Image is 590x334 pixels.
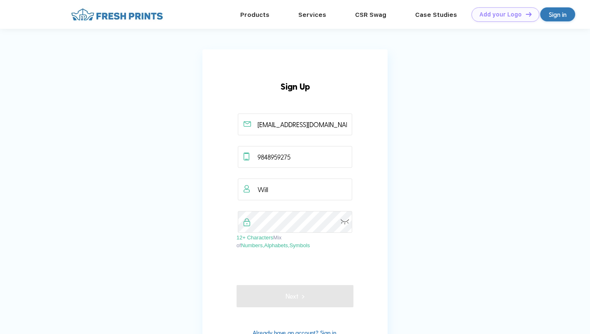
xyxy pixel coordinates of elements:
[289,242,310,248] span: Symbols
[238,146,353,168] input: Phone number
[237,234,273,241] span: 12+ Characters
[244,121,251,127] img: email_active.svg
[238,114,353,135] input: Email
[479,11,522,18] div: Add your Logo
[244,218,250,226] img: pwd_active.svg
[241,242,264,248] span: Numbers,
[281,72,310,93] label: Sign Up
[540,7,575,21] a: Sign in
[238,179,353,200] input: Full name
[237,285,353,307] button: Next
[526,12,532,16] img: DT
[549,10,567,19] div: Sign in
[341,219,349,225] img: password-icon.svg
[286,291,304,301] span: Next
[240,11,269,19] a: Products
[244,153,249,160] img: mobile_active.svg
[244,185,250,193] img: user_active.svg
[69,7,165,22] img: fo%20logo%202.webp
[298,291,304,301] img: next_white_arrow.svg
[237,233,353,250] div: Mix of
[264,242,289,248] span: Alphabets,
